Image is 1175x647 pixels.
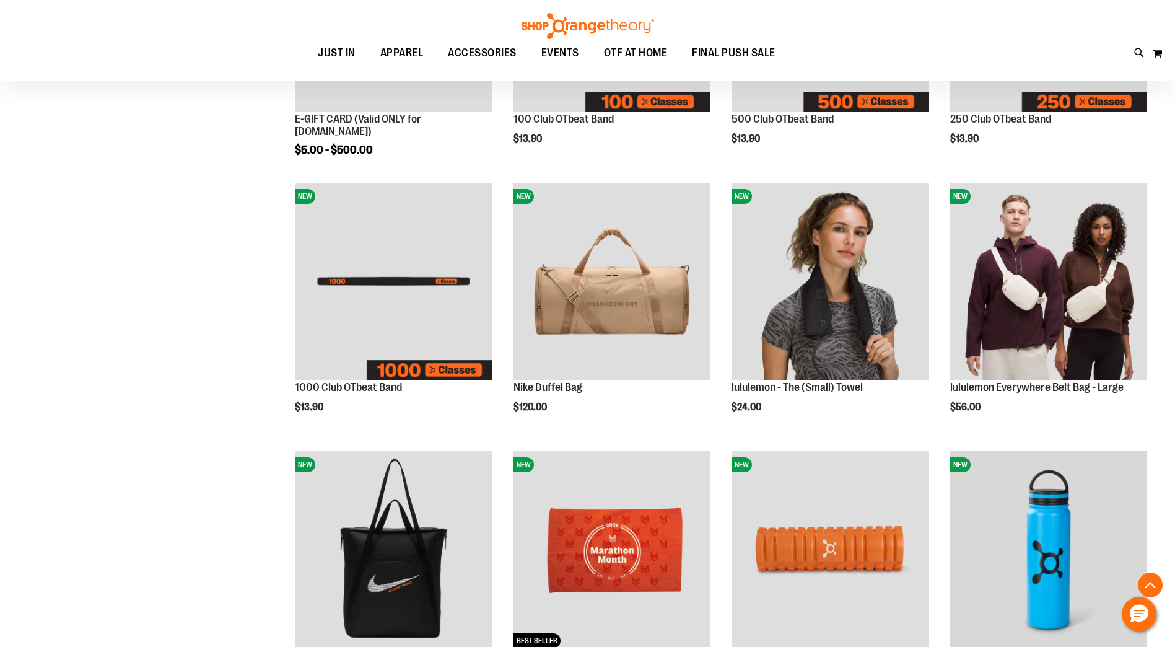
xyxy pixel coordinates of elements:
[295,402,325,413] span: $13.90
[295,113,421,138] a: E-GIFT CARD (Valid ONLY for [DOMAIN_NAME])
[732,183,928,382] a: lululemon - The (Small) TowelNEW
[305,39,368,67] a: JUST IN
[732,133,762,144] span: $13.90
[950,189,971,204] span: NEW
[732,189,752,204] span: NEW
[950,183,1147,382] a: lululemon Everywhere Belt Bag - LargeNEW
[295,189,315,204] span: NEW
[513,133,544,144] span: $13.90
[541,39,579,67] span: EVENTS
[604,39,668,67] span: OTF AT HOME
[1138,573,1163,597] button: Back To Top
[380,39,424,67] span: APPAREL
[950,133,981,144] span: $13.90
[732,402,763,413] span: $24.00
[513,183,710,382] a: Nike Duffel BagNEW
[950,381,1124,394] a: lululemon Everywhere Belt Bag - Large
[732,457,752,472] span: NEW
[950,183,1147,380] img: lululemon Everywhere Belt Bag - Large
[295,381,402,394] a: 1000 Club OTbeat Band
[513,183,710,380] img: Nike Duffel Bag
[295,183,492,382] a: Image of 1000 Club OTbeat BandNEW
[950,113,1051,125] a: 250 Club OTbeat Band
[950,457,971,472] span: NEW
[679,39,788,68] a: FINAL PUSH SALE
[513,402,549,413] span: $120.00
[520,13,656,39] img: Shop Orangetheory
[295,183,492,380] img: Image of 1000 Club OTbeat Band
[435,39,529,68] a: ACCESSORIES
[529,39,592,68] a: EVENTS
[513,189,534,204] span: NEW
[732,381,863,394] a: lululemon - The (Small) Towel
[592,39,680,68] a: OTF AT HOME
[950,402,982,413] span: $56.00
[692,39,775,67] span: FINAL PUSH SALE
[289,177,498,438] div: product
[513,113,614,125] a: 100 Club OTbeat Band
[725,177,935,444] div: product
[944,177,1153,444] div: product
[368,39,436,68] a: APPAREL
[513,381,582,394] a: Nike Duffel Bag
[732,183,928,380] img: lululemon - The (Small) Towel
[295,457,315,472] span: NEW
[318,39,356,67] span: JUST IN
[507,177,717,444] div: product
[732,113,834,125] a: 500 Club OTbeat Band
[295,144,373,156] span: $5.00 - $500.00
[513,457,534,472] span: NEW
[1122,597,1156,632] button: Hello, have a question? Let’s chat.
[448,39,517,67] span: ACCESSORIES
